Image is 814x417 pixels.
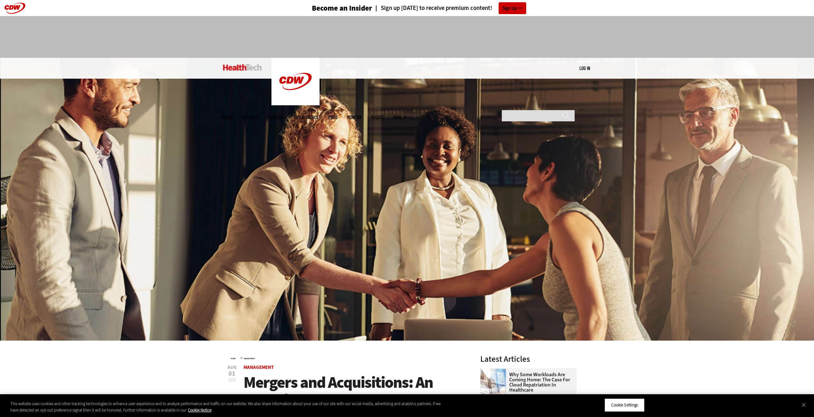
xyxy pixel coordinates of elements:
a: Sign up [DATE] to receive premium content! [372,5,492,11]
img: Home [223,64,262,71]
a: Management [244,357,255,360]
button: Close [797,398,811,412]
a: CDW [271,100,320,107]
iframe: advertisement [290,22,524,51]
a: Home [231,357,236,360]
a: Log in [579,65,590,71]
h3: Become an Insider [312,4,372,12]
a: Video [328,115,338,120]
a: Sign Up [499,2,526,14]
div: » [231,355,464,360]
a: Management [244,364,274,370]
a: Events [371,115,383,120]
a: Tips & Tactics [294,115,318,120]
button: Cookie Settings [604,398,645,412]
a: More information about your privacy [188,407,211,413]
div: User menu [579,65,590,72]
div: This website uses cookies and other tracking technologies to enhance user experience and to analy... [10,401,448,413]
span: 01 [227,370,237,377]
a: Become an Insider [288,4,372,12]
a: Electronic health records [480,368,509,373]
img: Home [271,58,320,105]
a: MonITor [347,115,362,120]
img: Electronic health records [480,368,506,394]
a: Why Some Workloads Are Coming Home: The Case for Cloud Repatriation in Healthcare [480,372,573,393]
span: More [393,115,407,120]
span: 2025 [228,377,236,382]
span: Specialty [242,115,259,120]
h3: Latest Articles [480,355,577,363]
a: Features [269,115,284,120]
span: Topics [221,115,233,120]
span: Aug [227,365,237,370]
